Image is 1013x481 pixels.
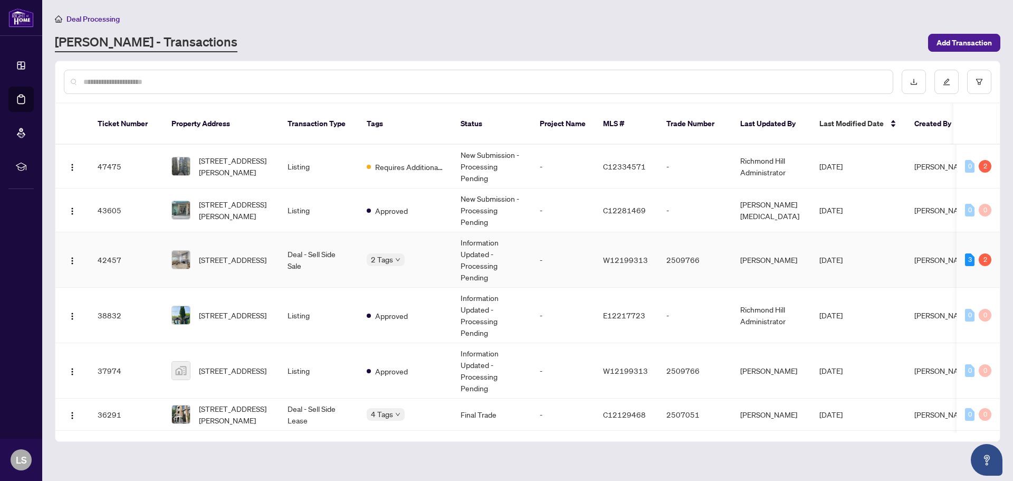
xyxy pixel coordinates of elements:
[732,188,811,232] td: [PERSON_NAME][MEDICAL_DATA]
[531,188,595,232] td: -
[279,399,358,431] td: Deal - Sell Side Lease
[595,103,658,145] th: MLS #
[199,199,271,222] span: [STREET_ADDRESS][PERSON_NAME]
[89,145,163,188] td: 47475
[531,288,595,343] td: -
[55,33,237,52] a: [PERSON_NAME] - Transactions
[531,103,595,145] th: Project Name
[819,255,843,265] span: [DATE]
[452,145,531,188] td: New Submission - Processing Pending
[89,343,163,399] td: 37974
[452,288,531,343] td: Information Updated - Processing Pending
[375,161,444,173] span: Requires Additional Docs
[965,364,974,377] div: 0
[979,364,991,377] div: 0
[965,408,974,421] div: 0
[199,254,266,266] span: [STREET_ADDRESS]
[371,253,393,266] span: 2 Tags
[172,157,190,175] img: thumbnail-img
[531,343,595,399] td: -
[979,160,991,173] div: 2
[819,205,843,215] span: [DATE]
[64,307,81,324] button: Logo
[64,362,81,379] button: Logo
[819,310,843,320] span: [DATE]
[603,310,645,320] span: E12217723
[979,309,991,322] div: 0
[531,399,595,431] td: -
[64,251,81,268] button: Logo
[172,251,190,269] img: thumbnail-img
[89,188,163,232] td: 43605
[658,103,732,145] th: Trade Number
[971,444,1002,476] button: Open asap
[16,452,27,467] span: LS
[452,232,531,288] td: Information Updated - Processing Pending
[732,103,811,145] th: Last Updated By
[943,78,950,86] span: edit
[452,399,531,431] td: Final Trade
[172,306,190,324] img: thumbnail-img
[603,410,646,419] span: C12129468
[64,202,81,219] button: Logo
[914,310,971,320] span: [PERSON_NAME]
[358,103,452,145] th: Tags
[279,145,358,188] td: Listing
[375,205,408,216] span: Approved
[819,410,843,419] span: [DATE]
[64,406,81,423] button: Logo
[965,204,974,216] div: 0
[965,309,974,322] div: 0
[68,163,77,172] img: Logo
[603,162,646,171] span: C12334571
[172,405,190,423] img: thumbnail-img
[89,288,163,343] td: 38832
[279,232,358,288] td: Deal - Sell Side Sale
[279,188,358,232] td: Listing
[902,70,926,94] button: download
[603,205,646,215] span: C12281469
[934,70,959,94] button: edit
[279,103,358,145] th: Transaction Type
[819,366,843,375] span: [DATE]
[965,160,974,173] div: 0
[658,399,732,431] td: 2507051
[936,34,992,51] span: Add Transaction
[979,204,991,216] div: 0
[967,70,991,94] button: filter
[68,207,77,215] img: Logo
[172,201,190,219] img: thumbnail-img
[914,366,971,375] span: [PERSON_NAME]
[910,78,918,86] span: download
[395,257,400,262] span: down
[279,343,358,399] td: Listing
[819,118,884,129] span: Last Modified Date
[603,255,648,265] span: W12199313
[89,232,163,288] td: 42457
[732,145,811,188] td: Richmond Hill Administrator
[279,288,358,343] td: Listing
[452,188,531,232] td: New Submission - Processing Pending
[732,343,811,399] td: [PERSON_NAME]
[8,8,34,27] img: logo
[199,155,271,178] span: [STREET_ADDRESS][PERSON_NAME]
[452,343,531,399] td: Information Updated - Processing Pending
[199,309,266,321] span: [STREET_ADDRESS]
[979,253,991,266] div: 2
[603,366,648,375] span: W12199313
[172,362,190,380] img: thumbnail-img
[199,365,266,376] span: [STREET_ADDRESS]
[979,408,991,421] div: 0
[55,15,62,23] span: home
[375,365,408,377] span: Approved
[811,103,906,145] th: Last Modified Date
[658,288,732,343] td: -
[732,288,811,343] td: Richmond Hill Administrator
[658,232,732,288] td: 2509766
[928,34,1000,52] button: Add Transaction
[531,145,595,188] td: -
[658,343,732,399] td: 2509766
[914,410,971,419] span: [PERSON_NAME]
[531,232,595,288] td: -
[89,399,163,431] td: 36291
